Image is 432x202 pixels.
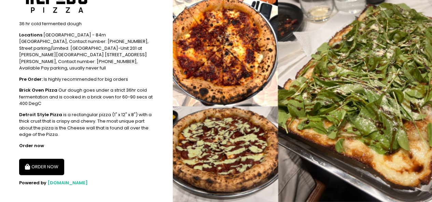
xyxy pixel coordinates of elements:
[19,32,154,72] div: [GEOGRAPHIC_DATA] - 84m [GEOGRAPHIC_DATA], Contact number: [PHONE_NUMBER], Street parking/Limited...
[47,180,88,186] a: [DOMAIN_NAME]
[19,76,154,83] div: Is highly recommended for big orders
[19,20,154,27] div: 36 hr cold fermented dough
[19,32,42,38] b: Locations
[19,180,154,186] div: Powered by
[19,87,57,93] b: Brick Oven Pizza
[19,159,64,175] button: ORDER NOW
[19,111,62,118] b: Detroit Style Pizza
[19,87,154,107] div: Our dough goes under a strict 36hr cold fermentation and is cooked in a brick oven for 60-90 secs...
[19,111,154,138] div: is a rectangular pizza (1" x 12" x 8") with a thick crust that is crispy and chewy. The most uniq...
[19,142,154,149] div: Order now
[19,76,43,82] b: Pre Order:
